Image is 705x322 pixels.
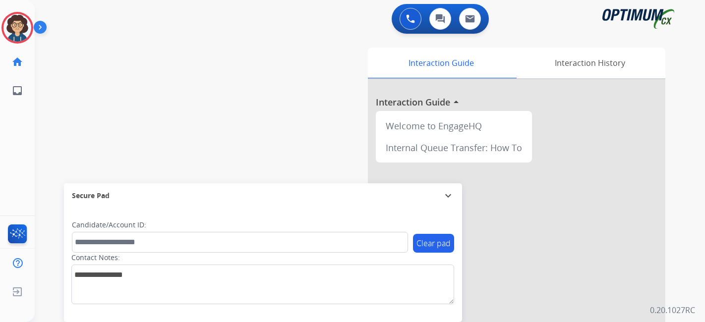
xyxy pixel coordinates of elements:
div: Internal Queue Transfer: How To [380,137,528,159]
img: avatar [3,14,31,42]
span: Secure Pad [72,191,110,201]
label: Candidate/Account ID: [72,220,146,230]
div: Interaction History [514,48,665,78]
mat-icon: inbox [11,85,23,97]
button: Clear pad [413,234,454,253]
p: 0.20.1027RC [650,304,695,316]
label: Contact Notes: [71,253,120,263]
mat-icon: expand_more [442,190,454,202]
mat-icon: home [11,56,23,68]
div: Interaction Guide [368,48,514,78]
div: Welcome to EngageHQ [380,115,528,137]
